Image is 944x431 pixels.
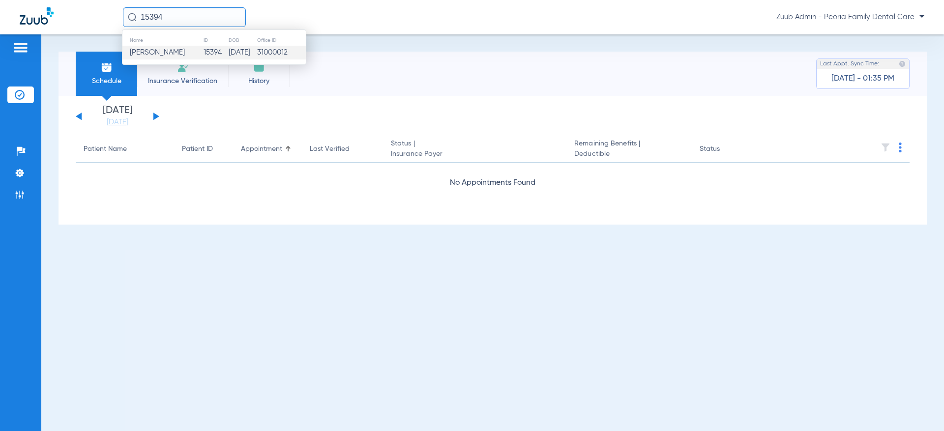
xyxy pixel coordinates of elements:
div: Patient Name [84,144,127,154]
span: Zuub Admin - Peoria Family Dental Care [776,12,924,22]
img: Zuub Logo [20,7,54,25]
span: [DATE] - 01:35 PM [831,74,894,84]
th: ID [203,35,228,46]
td: [DATE] [228,46,257,59]
th: Remaining Benefits | [566,136,691,163]
img: History [253,61,265,73]
span: History [236,76,282,86]
span: Insurance Verification [145,76,221,86]
div: No Appointments Found [76,177,910,189]
img: Manual Insurance Verification [177,61,189,73]
th: Status [692,136,758,163]
span: Insurance Payer [391,149,559,159]
td: 15394 [203,46,228,59]
div: Appointment [241,144,282,154]
li: [DATE] [88,106,147,127]
img: filter.svg [881,143,890,152]
div: Patient ID [182,144,213,154]
span: [PERSON_NAME] [130,49,185,56]
input: Search for patients [123,7,246,27]
th: Status | [383,136,566,163]
span: Schedule [83,76,130,86]
div: Patient Name [84,144,166,154]
span: Deductible [574,149,683,159]
th: Office ID [257,35,306,46]
img: hamburger-icon [13,42,29,54]
a: [DATE] [88,117,147,127]
div: Patient ID [182,144,225,154]
th: DOB [228,35,257,46]
td: 31000012 [257,46,306,59]
img: group-dot-blue.svg [899,143,902,152]
img: Schedule [101,61,113,73]
div: Last Verified [310,144,375,154]
div: Last Verified [310,144,350,154]
img: last sync help info [899,60,906,67]
th: Name [122,35,203,46]
img: Search Icon [128,13,137,22]
span: Last Appt. Sync Time: [820,59,879,69]
div: Appointment [241,144,294,154]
